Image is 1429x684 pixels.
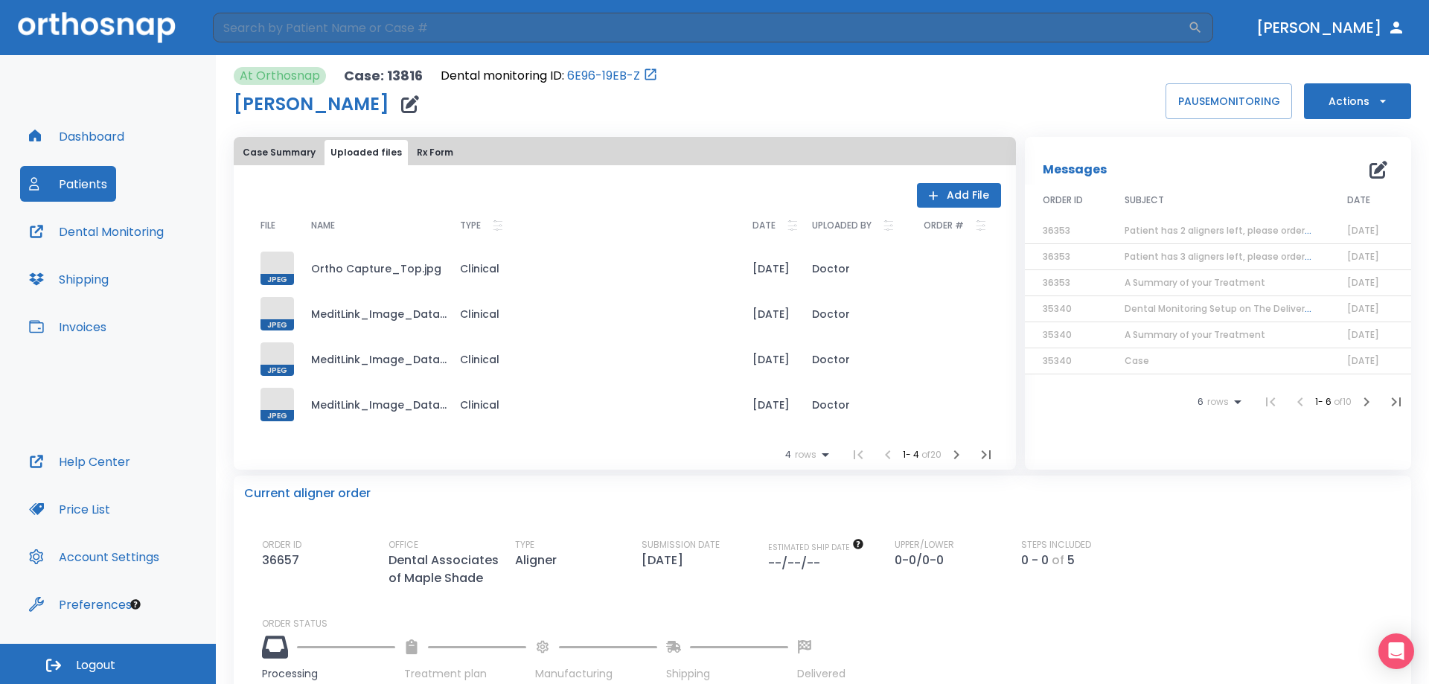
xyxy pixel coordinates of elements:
button: Help Center [20,444,139,479]
button: Account Settings [20,539,168,575]
span: Patient has 2 aligners left, please order next set! [1125,224,1349,237]
button: Preferences [20,586,141,622]
button: Actions [1304,83,1411,119]
p: Shipping [666,666,788,682]
p: SUBMISSION DATE [642,538,720,552]
p: 5 [1067,552,1075,569]
p: Case: 13816 [344,67,423,85]
span: rows [791,450,816,460]
p: Dental Associates of Maple Shade [389,552,515,587]
p: ORDER # [924,217,964,234]
button: Rx Form [411,140,459,165]
span: 36353 [1043,250,1070,263]
span: 6 [1198,397,1203,407]
p: 0 - 0 [1021,552,1049,569]
button: Invoices [20,309,115,345]
a: 6E96-19EB-Z [567,67,640,85]
td: Doctor [800,246,912,291]
span: [DATE] [1347,250,1379,263]
td: MeditLink_Image_Data.jpg [299,336,448,382]
p: TYPE [515,538,534,552]
span: [DATE] [1347,328,1379,341]
input: Search by Patient Name or Case # [213,13,1188,42]
td: Clinical [448,382,741,427]
button: Uploaded files [325,140,408,165]
p: At Orthosnap [240,67,320,85]
span: The date will be available after approving treatment plan [768,542,864,553]
button: Patients [20,166,116,202]
span: Logout [76,657,115,674]
p: Aligner [515,552,563,569]
span: NAME [311,221,335,230]
td: Clinical [448,291,741,336]
span: 35340 [1043,302,1072,315]
p: OFFICE [389,538,418,552]
p: --/--/-- [768,554,826,572]
p: UPLOADED BY [812,217,872,234]
span: DATE [1347,194,1370,207]
button: Dashboard [20,118,133,154]
td: MeditLink_Image_Data_(3).jpg [299,291,448,336]
p: 36657 [262,552,305,569]
td: [DATE] [741,382,800,427]
span: [DATE] [1347,276,1379,289]
span: Dental Monitoring Setup on The Delivery Day [1125,302,1330,315]
td: MeditLink_Image_Data_(2).jpg [299,382,448,427]
p: STEPS INCLUDED [1021,538,1091,552]
span: Case [1125,354,1149,367]
div: Tooltip anchor [129,598,142,611]
td: Doctor [800,336,912,382]
span: A Summary of your Treatment [1125,328,1265,341]
td: Clinical [448,336,741,382]
span: 4 [785,450,791,460]
button: PAUSEMONITORING [1166,83,1292,119]
p: Delivered [797,666,845,682]
div: Open Intercom Messenger [1378,633,1414,669]
p: Treatment plan [404,666,526,682]
td: [DATE] [741,291,800,336]
p: ORDER ID [262,538,301,552]
span: FILE [260,221,275,230]
span: 1 - 4 [903,448,921,461]
span: 36353 [1043,224,1070,237]
p: Manufacturing [535,666,657,682]
td: Doctor [800,291,912,336]
p: DATE [752,217,776,234]
p: Dental monitoring ID: [441,67,564,85]
h1: [PERSON_NAME] [234,95,389,113]
span: rows [1203,397,1229,407]
span: of 10 [1334,395,1352,408]
button: Add File [917,183,1001,208]
span: 36353 [1043,276,1070,289]
p: TYPE [460,217,481,234]
p: Current aligner order [244,485,371,502]
span: [DATE] [1347,302,1379,315]
button: [PERSON_NAME] [1250,14,1411,41]
span: of 20 [921,448,942,461]
p: 0-0/0-0 [895,552,950,569]
td: Clinical [448,246,741,291]
span: 35340 [1043,328,1072,341]
p: Processing [262,666,395,682]
span: Patient has 3 aligners left, please order next set! [1125,250,1349,263]
button: Shipping [20,261,118,297]
td: Ortho Capture_Top.jpg [299,246,448,291]
td: [DATE] [741,336,800,382]
button: Price List [20,491,119,527]
td: [DATE] [741,246,800,291]
span: 1 - 6 [1315,395,1334,408]
span: A Summary of your Treatment [1125,276,1265,289]
button: Dental Monitoring [20,214,173,249]
span: SUBJECT [1125,194,1164,207]
p: ORDER STATUS [262,617,1401,630]
p: of [1052,552,1064,569]
span: ORDER ID [1043,194,1083,207]
span: [DATE] [1347,354,1379,367]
